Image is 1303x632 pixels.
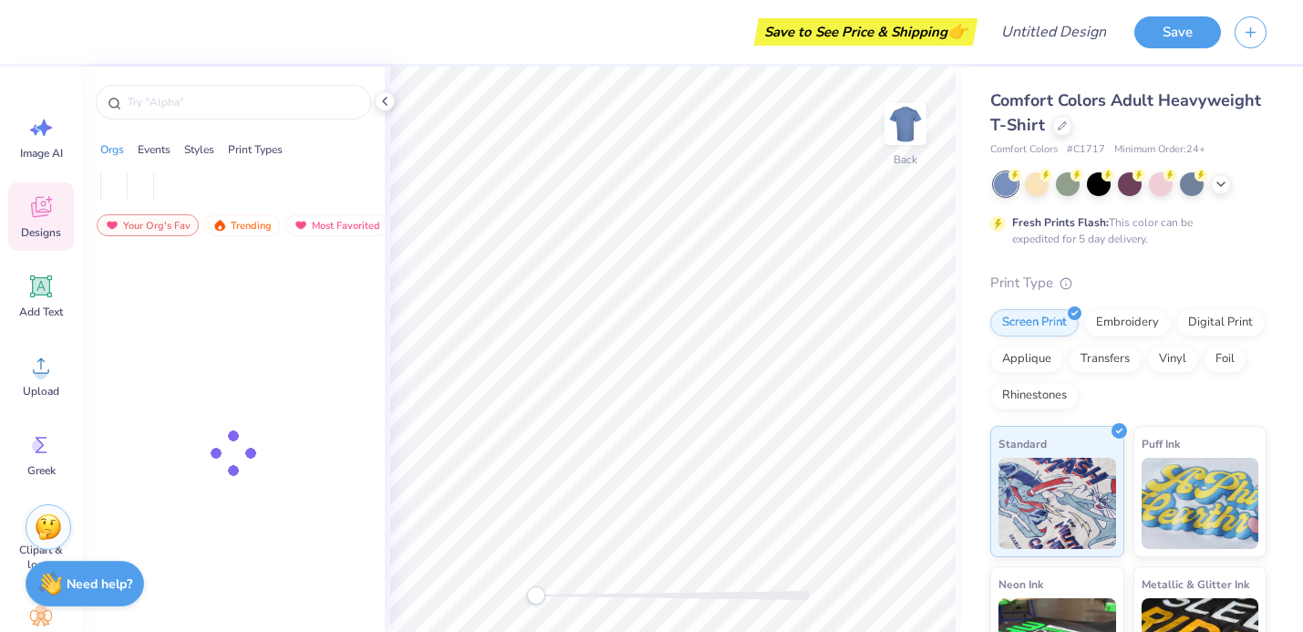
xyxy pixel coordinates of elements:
span: Add Text [19,305,63,319]
span: 👉 [947,20,967,42]
div: Foil [1204,346,1246,373]
img: trending.gif [212,219,227,232]
div: This color can be expedited for 5 day delivery. [1012,214,1236,247]
div: Vinyl [1147,346,1198,373]
input: Untitled Design [987,14,1121,50]
div: Print Types [228,141,283,158]
strong: Need help? [67,575,132,593]
div: Print Type [990,273,1267,294]
input: Try "Alpha" [126,93,359,111]
img: most_fav.gif [294,219,308,232]
span: Clipart & logos [11,543,71,572]
span: Standard [998,434,1047,453]
span: Comfort Colors Adult Heavyweight T-Shirt [990,89,1261,136]
span: Upload [23,384,59,399]
div: Orgs [100,141,124,158]
img: Standard [998,458,1116,549]
span: Designs [21,225,61,240]
div: Styles [184,141,214,158]
div: Embroidery [1084,309,1171,337]
div: Your Org's Fav [97,214,199,236]
div: Screen Print [990,309,1079,337]
img: most_fav.gif [105,219,119,232]
span: Minimum Order: 24 + [1114,142,1205,158]
div: Accessibility label [527,586,545,605]
div: Transfers [1069,346,1142,373]
span: Comfort Colors [990,142,1058,158]
span: Greek [27,463,56,478]
span: Neon Ink [998,575,1043,594]
div: Save to See Price & Shipping [759,18,973,46]
button: Save [1134,16,1221,48]
div: Applique [990,346,1063,373]
span: Metallic & Glitter Ink [1142,575,1249,594]
img: Back [887,106,924,142]
div: Back [894,151,917,168]
span: Puff Ink [1142,434,1180,453]
strong: Fresh Prints Flash: [1012,215,1109,230]
div: Rhinestones [990,382,1079,409]
div: Digital Print [1176,309,1265,337]
span: # C1717 [1067,142,1105,158]
div: Trending [204,214,280,236]
img: Puff Ink [1142,458,1259,549]
span: Image AI [20,146,63,161]
div: Most Favorited [285,214,388,236]
div: Events [138,141,171,158]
